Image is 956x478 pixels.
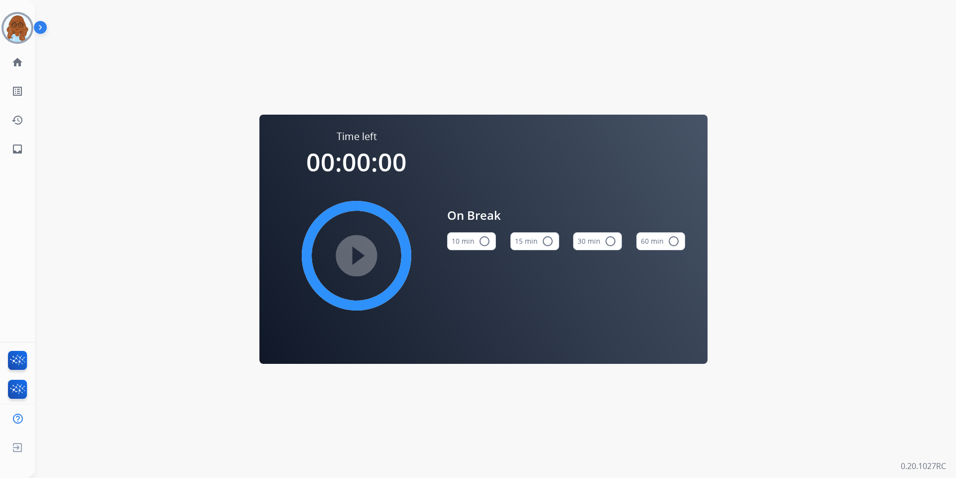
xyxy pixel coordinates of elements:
button: 15 min [510,232,559,250]
mat-icon: inbox [11,143,23,155]
p: 0.20.1027RC [901,460,946,472]
img: avatar [3,14,31,42]
mat-icon: radio_button_unchecked [668,235,680,247]
span: 00:00:00 [306,145,407,179]
mat-icon: home [11,56,23,68]
mat-icon: radio_button_unchecked [478,235,490,247]
button: 60 min [636,232,685,250]
mat-icon: list_alt [11,85,23,97]
mat-icon: history [11,114,23,126]
mat-icon: radio_button_unchecked [604,235,616,247]
span: Time left [337,130,377,144]
mat-icon: radio_button_unchecked [542,235,554,247]
span: On Break [447,206,685,224]
button: 10 min [447,232,496,250]
button: 30 min [573,232,622,250]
